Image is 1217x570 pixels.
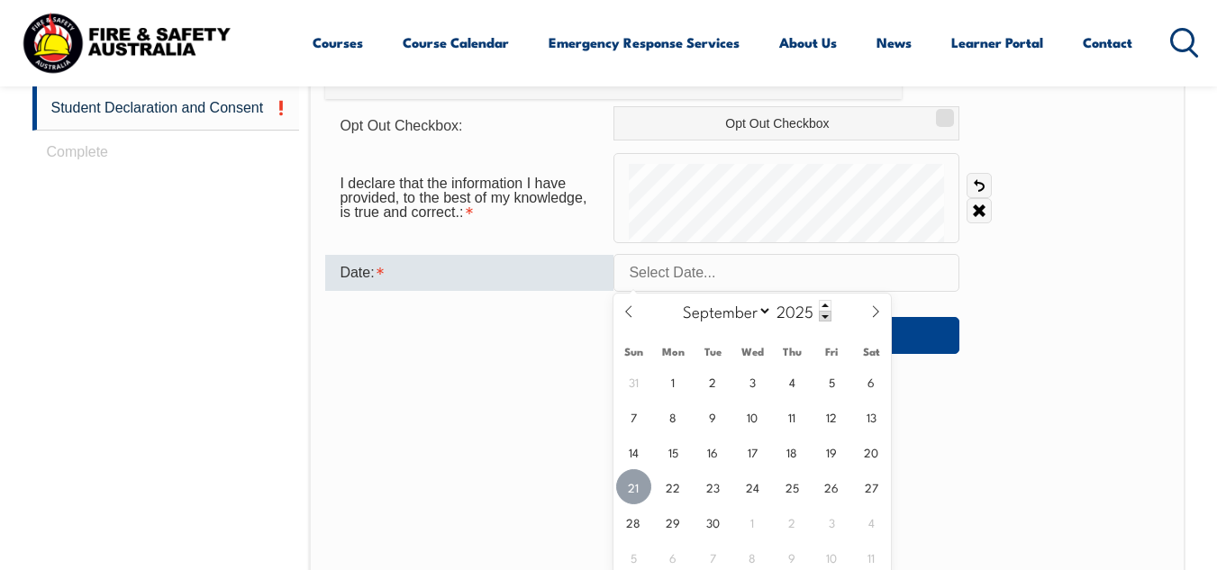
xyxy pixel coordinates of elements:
span: September 18, 2025 [775,434,810,469]
a: Course Calendar [403,21,509,64]
a: Learner Portal [951,21,1043,64]
span: September 16, 2025 [695,434,731,469]
span: September 26, 2025 [814,469,849,504]
a: Clear [967,198,992,223]
span: September 17, 2025 [735,434,770,469]
span: Mon [653,346,693,357]
a: Contact [1083,21,1132,64]
span: September 11, 2025 [775,399,810,434]
span: October 4, 2025 [854,504,889,539]
a: About Us [779,21,837,64]
span: Thu [772,346,812,357]
a: Courses [313,21,363,64]
div: I declare that the information I have provided, to the best of my knowledge, is true and correct.... [325,167,613,230]
span: September 27, 2025 [854,469,889,504]
span: Sun [613,346,653,357]
a: News [876,21,912,64]
span: September 22, 2025 [656,469,691,504]
input: Select Date... [613,254,959,292]
span: September 28, 2025 [616,504,651,539]
div: Date is required. [325,255,613,291]
input: Year [772,300,831,321]
a: Undo [967,173,992,198]
span: October 2, 2025 [775,504,810,539]
span: September 23, 2025 [695,469,731,504]
span: October 1, 2025 [735,504,770,539]
span: Opt Out Checkbox: [340,118,462,133]
select: Month [674,299,772,322]
span: September 24, 2025 [735,469,770,504]
span: September 12, 2025 [814,399,849,434]
span: September 3, 2025 [735,364,770,399]
span: September 15, 2025 [656,434,691,469]
span: September 30, 2025 [695,504,731,539]
span: September 8, 2025 [656,399,691,434]
span: September 7, 2025 [616,399,651,434]
span: October 3, 2025 [814,504,849,539]
span: August 31, 2025 [616,364,651,399]
span: September 14, 2025 [616,434,651,469]
span: September 5, 2025 [814,364,849,399]
span: September 6, 2025 [854,364,889,399]
span: September 10, 2025 [735,399,770,434]
span: September 13, 2025 [854,399,889,434]
span: September 25, 2025 [775,469,810,504]
span: Tue [693,346,732,357]
span: Fri [812,346,851,357]
a: Emergency Response Services [549,21,740,64]
a: Student Declaration and Consent [32,86,300,131]
label: Opt Out Checkbox [613,106,959,140]
span: September 21, 2025 [616,469,651,504]
span: Wed [732,346,772,357]
span: September 1, 2025 [656,364,691,399]
span: September 19, 2025 [814,434,849,469]
span: September 20, 2025 [854,434,889,469]
span: September 4, 2025 [775,364,810,399]
span: September 29, 2025 [656,504,691,539]
span: September 9, 2025 [695,399,731,434]
span: September 2, 2025 [695,364,731,399]
span: Sat [851,346,891,357]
